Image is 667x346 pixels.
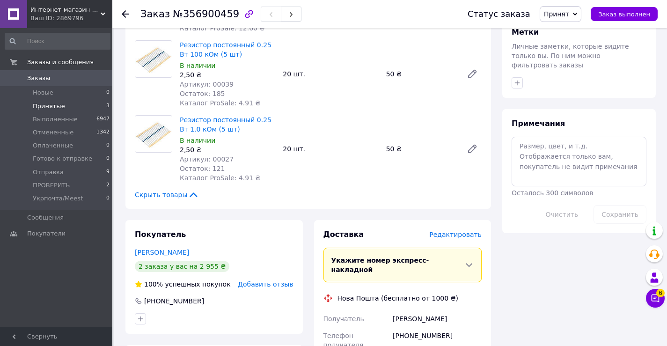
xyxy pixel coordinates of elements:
[33,168,64,177] span: Отправка
[135,280,231,289] div: успешных покупок
[512,43,629,69] span: Личные заметки, которые видите только вы. По ним можно фильтровать заказы
[30,14,112,22] div: Ваш ID: 2869796
[33,141,73,150] span: Оплаченные
[544,10,569,18] span: Принят
[382,142,459,155] div: 50 ₴
[180,137,215,144] span: В наличии
[335,294,461,303] div: Нова Пошта (бесплатно от 1000 ₴)
[382,67,459,81] div: 50 ₴
[463,65,482,83] a: Редактировать
[30,6,101,14] span: Интернет-магазин "lb.net.ua"
[279,142,382,155] div: 20 шт.
[106,194,110,203] span: 0
[144,280,163,288] span: 100%
[180,90,225,97] span: Остаток: 185
[33,155,92,163] span: Готово к отправке
[180,116,271,133] a: Резистор постоянный 0.25 Вт 1.0 кОм (5 шт)
[323,230,364,239] span: Доставка
[27,74,50,82] span: Заказы
[180,62,215,69] span: В наличии
[173,8,239,20] span: №356900459
[323,315,364,323] span: Получатель
[331,257,429,273] span: Укажите номер экспресс-накладной
[512,28,539,37] span: Метки
[180,41,271,58] a: Резистор постоянный 0.25 Вт 100 кОм (5 шт)
[5,33,110,50] input: Поиск
[122,9,129,19] div: Вернуться назад
[96,128,110,137] span: 1342
[180,81,234,88] span: Артикул: 00039
[96,115,110,124] span: 6947
[180,165,225,172] span: Остаток: 121
[135,249,189,256] a: [PERSON_NAME]
[27,58,94,66] span: Заказы и сообщения
[463,140,482,158] a: Редактировать
[106,168,110,177] span: 9
[512,119,565,128] span: Примечания
[33,194,83,203] span: Укрпочта/Meest
[238,280,293,288] span: Добавить отзыв
[512,189,593,197] span: Осталось 300 символов
[180,155,234,163] span: Артикул: 00027
[429,231,482,238] span: Редактировать
[140,8,170,20] span: Заказ
[106,102,110,110] span: 3
[180,174,260,182] span: Каталог ProSale: 4.91 ₴
[27,213,64,222] span: Сообщения
[279,67,382,81] div: 20 шт.
[106,155,110,163] span: 0
[646,289,665,308] button: Чат с покупателем6
[598,11,650,18] span: Заказ выполнен
[143,296,205,306] div: [PHONE_NUMBER]
[135,190,199,199] span: Скрыть товары
[135,116,172,152] img: Резистор постоянный 0.25 Вт 1.0 кОм (5 шт)
[33,128,73,137] span: Отмененные
[33,115,78,124] span: Выполненные
[33,181,70,190] span: ПРОВЕРИТЬ
[591,7,658,21] button: Заказ выполнен
[33,88,53,97] span: Новые
[106,88,110,97] span: 0
[391,310,484,327] div: [PERSON_NAME]
[33,102,65,110] span: Принятые
[468,9,530,19] div: Статус заказа
[180,24,264,32] span: Каталог ProSale: 12.60 ₴
[135,261,229,272] div: 2 заказа у вас на 2 955 ₴
[180,70,275,80] div: 2,50 ₴
[106,141,110,150] span: 0
[135,230,186,239] span: Покупатель
[180,145,275,155] div: 2,50 ₴
[106,181,110,190] span: 2
[135,41,172,77] img: Резистор постоянный 0.25 Вт 100 кОм (5 шт)
[180,99,260,107] span: Каталог ProSale: 4.91 ₴
[27,229,66,238] span: Покупатели
[656,289,665,297] span: 6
